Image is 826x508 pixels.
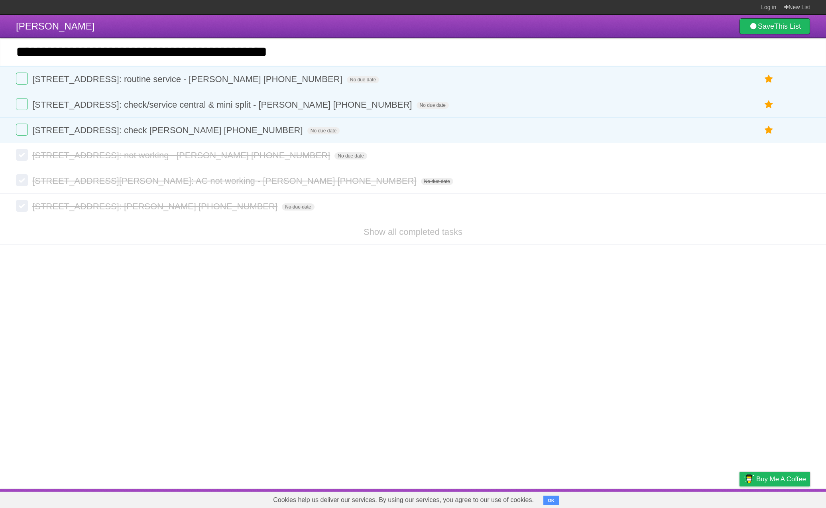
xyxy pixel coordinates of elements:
button: OK [543,496,559,505]
span: Cookies help us deliver our services. By using our services, you agree to our use of cookies. [265,492,542,508]
span: No due date [282,203,314,211]
span: No due date [421,178,453,185]
a: SaveThis List [739,18,810,34]
a: About [633,491,650,506]
span: [STREET_ADDRESS]: [PERSON_NAME] [PHONE_NUMBER] [32,201,279,211]
label: Done [16,98,28,110]
b: This List [774,22,801,30]
label: Done [16,200,28,212]
span: [PERSON_NAME] [16,21,94,32]
span: [STREET_ADDRESS][PERSON_NAME]: AC not working - [PERSON_NAME] [PHONE_NUMBER] [32,176,418,186]
span: [STREET_ADDRESS]: not working - [PERSON_NAME] [PHONE_NUMBER] [32,150,332,160]
span: [STREET_ADDRESS]: check/service central & mini split - [PERSON_NAME] [PHONE_NUMBER] [32,100,414,110]
a: Privacy [729,491,750,506]
label: Star task [761,73,777,86]
label: Star task [761,124,777,137]
a: Developers [660,491,692,506]
a: Terms [702,491,720,506]
img: Buy me a coffee [743,472,754,486]
a: Buy me a coffee [739,472,810,486]
span: No due date [347,76,379,83]
span: No due date [417,102,449,109]
span: No due date [334,152,367,159]
label: Done [16,73,28,85]
span: No due date [307,127,340,134]
span: Buy me a coffee [756,472,806,486]
span: [STREET_ADDRESS]: routine service - [PERSON_NAME] [PHONE_NUMBER] [32,74,344,84]
label: Done [16,174,28,186]
a: Show all completed tasks [364,227,462,237]
label: Done [16,124,28,136]
a: Suggest a feature [760,491,810,506]
span: [STREET_ADDRESS]: check [PERSON_NAME] [PHONE_NUMBER] [32,125,305,135]
label: Done [16,149,28,161]
label: Star task [761,98,777,111]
